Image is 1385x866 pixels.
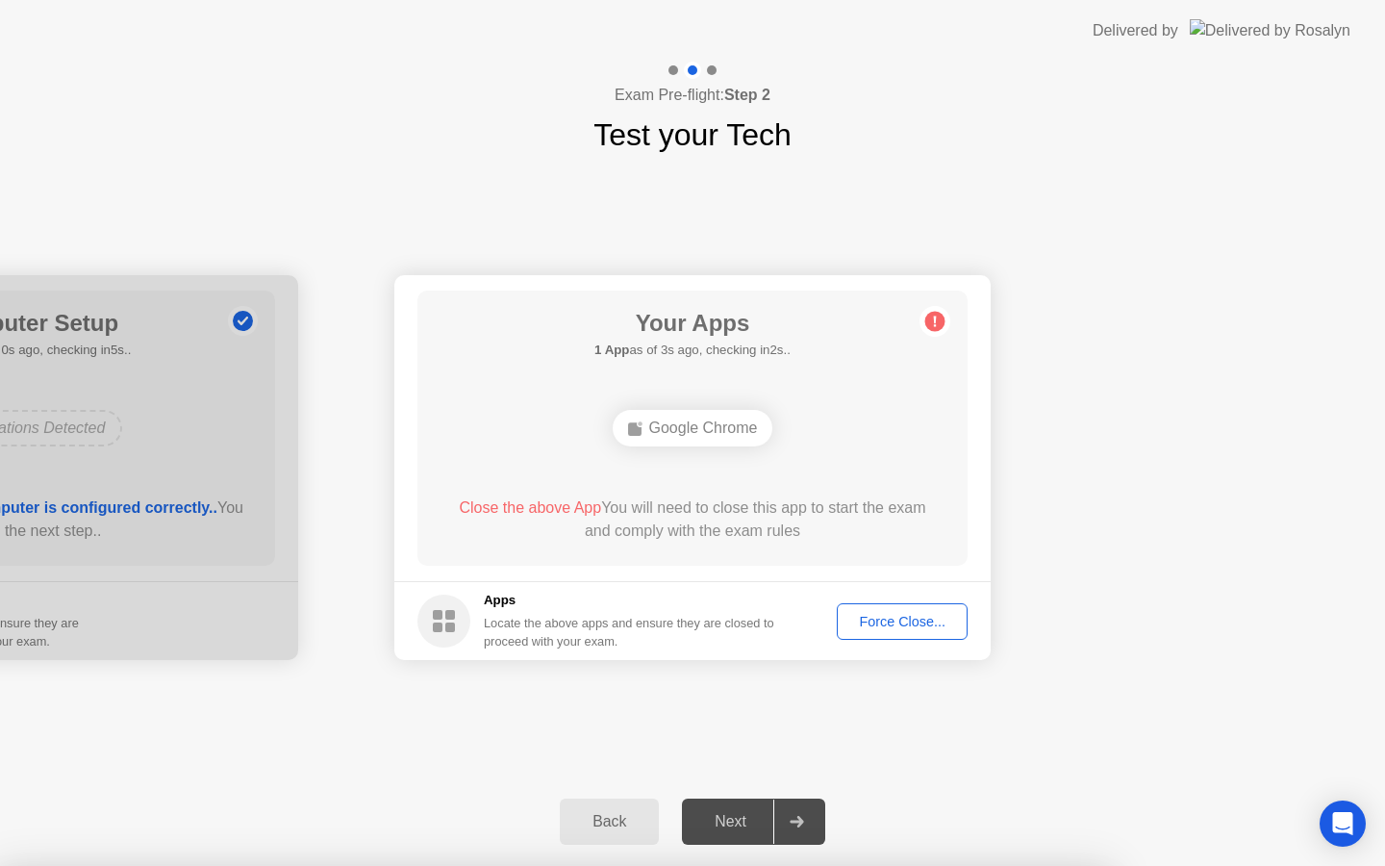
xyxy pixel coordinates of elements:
[688,813,773,830] div: Next
[1190,19,1350,41] img: Delivered by Rosalyn
[593,112,792,158] h1: Test your Tech
[484,591,775,610] h5: Apps
[724,87,770,103] b: Step 2
[445,497,941,543] div: You will need to close this app to start the exam and comply with the exam rules
[459,499,601,516] span: Close the above App
[594,306,791,341] h1: Your Apps
[1320,801,1366,847] div: Open Intercom Messenger
[615,84,770,107] h4: Exam Pre-flight:
[594,343,629,357] b: 1 App
[566,813,653,830] div: Back
[594,341,791,360] h5: as of 3s ago, checking in2s..
[844,614,961,629] div: Force Close...
[1093,19,1178,42] div: Delivered by
[613,410,773,446] div: Google Chrome
[484,614,775,650] div: Locate the above apps and ensure they are closed to proceed with your exam.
